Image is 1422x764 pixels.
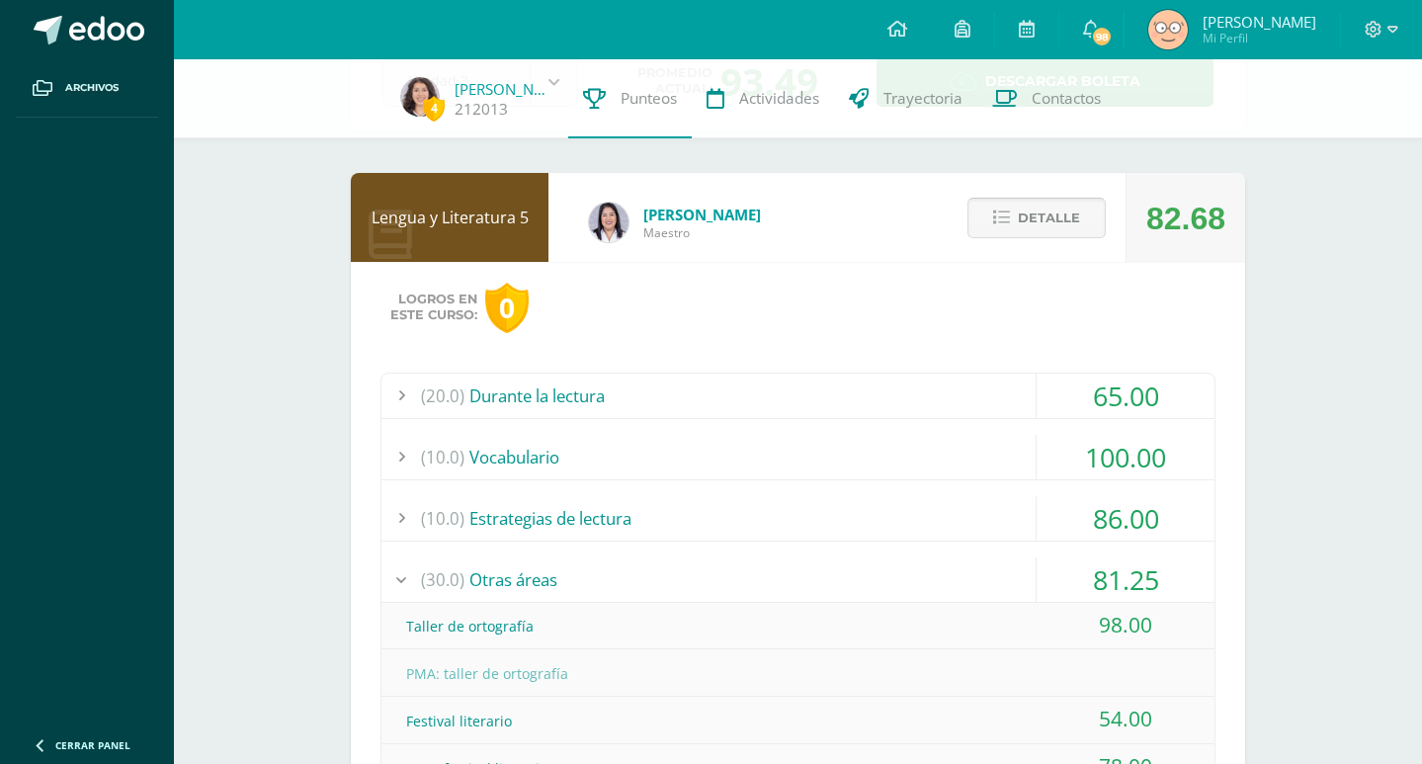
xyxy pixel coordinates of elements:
[421,557,464,602] span: (30.0)
[883,88,962,109] span: Trayectoria
[16,59,158,118] a: Archivos
[1148,10,1188,49] img: d16b1e7981894d42e67b8a02ca8f59c5.png
[55,738,130,752] span: Cerrar panel
[977,59,1116,138] a: Contactos
[1203,12,1316,32] span: [PERSON_NAME]
[421,496,464,541] span: (10.0)
[1037,374,1214,418] div: 65.00
[421,374,464,418] span: (20.0)
[455,99,508,120] a: 212013
[967,198,1106,238] button: Detalle
[381,557,1214,602] div: Otras áreas
[421,435,464,479] span: (10.0)
[1037,557,1214,602] div: 81.25
[1037,496,1214,541] div: 86.00
[423,96,445,121] span: 4
[692,59,834,138] a: Actividades
[381,699,1214,743] div: Festival literario
[643,224,761,241] span: Maestro
[390,292,477,323] span: Logros en este curso:
[485,283,529,333] div: 0
[589,203,628,242] img: fd1196377973db38ffd7ffd912a4bf7e.png
[739,88,819,109] span: Actividades
[1091,26,1113,47] span: 98
[834,59,977,138] a: Trayectoria
[381,651,1214,696] div: PMA: taller de ortografía
[381,496,1214,541] div: Estrategias de lectura
[455,79,553,99] a: [PERSON_NAME]
[65,80,119,96] span: Archivos
[381,435,1214,479] div: Vocabulario
[381,604,1214,648] div: Taller de ortografía
[1032,88,1101,109] span: Contactos
[400,77,440,117] img: cd821919ff7692dfa18a87eb32455e8d.png
[1203,30,1316,46] span: Mi Perfil
[1018,200,1080,236] span: Detalle
[1146,174,1225,263] div: 82.68
[643,205,761,224] span: [PERSON_NAME]
[1037,435,1214,479] div: 100.00
[568,59,692,138] a: Punteos
[621,88,677,109] span: Punteos
[381,374,1214,418] div: Durante la lectura
[1037,603,1214,647] div: 98.00
[1037,697,1214,741] div: 54.00
[351,173,548,262] div: Lengua y Literatura 5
